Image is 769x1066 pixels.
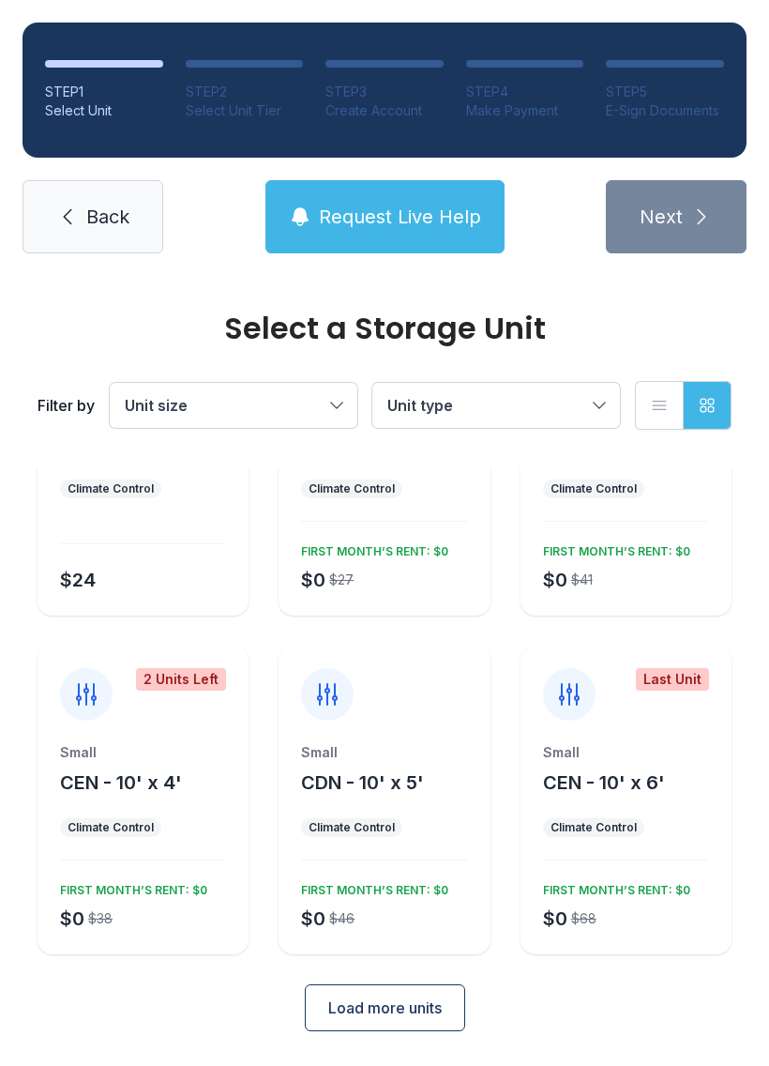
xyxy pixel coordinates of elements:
[550,820,637,835] div: Climate Control
[301,906,325,932] div: $0
[543,769,665,796] button: CEN - 10' x 6'
[309,481,395,496] div: Climate Control
[571,571,593,589] div: $41
[606,83,724,101] div: STEP 5
[45,83,163,101] div: STEP 1
[543,743,709,762] div: Small
[136,668,226,691] div: 2 Units Left
[325,83,444,101] div: STEP 3
[45,101,163,120] div: Select Unit
[325,101,444,120] div: Create Account
[543,567,567,593] div: $0
[38,313,731,343] div: Select a Storage Unit
[535,876,690,898] div: FIRST MONTH’S RENT: $0
[319,204,481,230] span: Request Live Help
[328,997,442,1019] span: Load more units
[60,567,96,593] div: $24
[301,769,424,796] button: CDN - 10' x 5'
[301,567,325,593] div: $0
[636,668,709,691] div: Last Unit
[466,83,584,101] div: STEP 4
[329,909,354,928] div: $46
[301,743,467,762] div: Small
[53,876,207,898] div: FIRST MONTH’S RENT: $0
[640,204,683,230] span: Next
[186,101,304,120] div: Select Unit Tier
[372,383,620,428] button: Unit type
[466,101,584,120] div: Make Payment
[329,571,354,589] div: $27
[571,909,596,928] div: $68
[60,771,182,794] span: CEN - 10' x 4'
[110,383,357,428] button: Unit size
[60,743,226,762] div: Small
[309,820,395,835] div: Climate Control
[60,769,182,796] button: CEN - 10' x 4'
[550,481,637,496] div: Climate Control
[543,906,567,932] div: $0
[387,396,453,415] span: Unit type
[294,537,448,559] div: FIRST MONTH’S RENT: $0
[38,394,95,417] div: Filter by
[535,537,690,559] div: FIRST MONTH’S RENT: $0
[543,771,665,794] span: CEN - 10' x 6'
[294,876,448,898] div: FIRST MONTH’S RENT: $0
[88,909,113,928] div: $38
[606,101,724,120] div: E-Sign Documents
[68,481,154,496] div: Climate Control
[301,771,424,794] span: CDN - 10' x 5'
[86,204,129,230] span: Back
[125,396,188,415] span: Unit size
[186,83,304,101] div: STEP 2
[60,906,84,932] div: $0
[68,820,154,835] div: Climate Control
